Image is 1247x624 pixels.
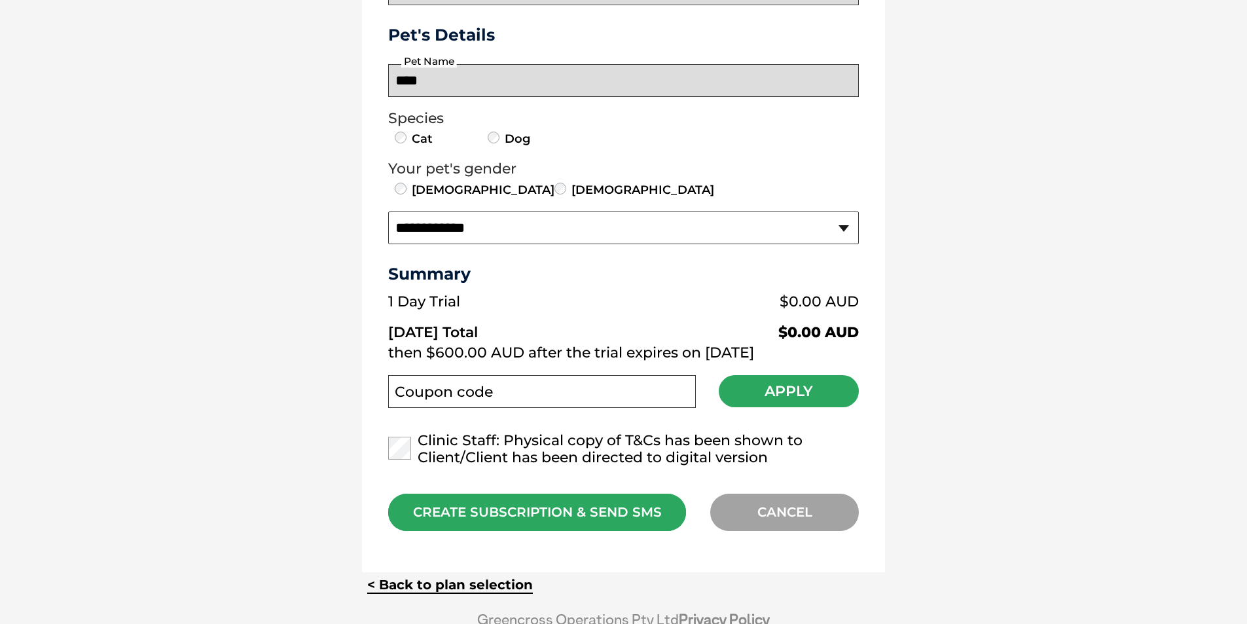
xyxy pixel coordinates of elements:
td: $0.00 AUD [636,290,859,314]
h3: Summary [388,264,859,284]
a: < Back to plan selection [367,577,533,593]
input: Clinic Staff: Physical copy of T&Cs has been shown to Client/Client has been directed to digital ... [388,437,411,460]
td: 1 Day Trial [388,290,636,314]
label: Coupon code [395,384,493,401]
div: CANCEL [710,494,859,531]
td: [DATE] Total [388,314,636,341]
legend: Species [388,110,859,127]
td: then $600.00 AUD after the trial expires on [DATE] [388,341,859,365]
h3: Pet's Details [383,25,864,45]
td: $0.00 AUD [636,314,859,341]
label: Clinic Staff: Physical copy of T&Cs has been shown to Client/Client has been directed to digital ... [388,432,859,466]
button: Apply [719,375,859,407]
legend: Your pet's gender [388,160,859,177]
div: CREATE SUBSCRIPTION & SEND SMS [388,494,686,531]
